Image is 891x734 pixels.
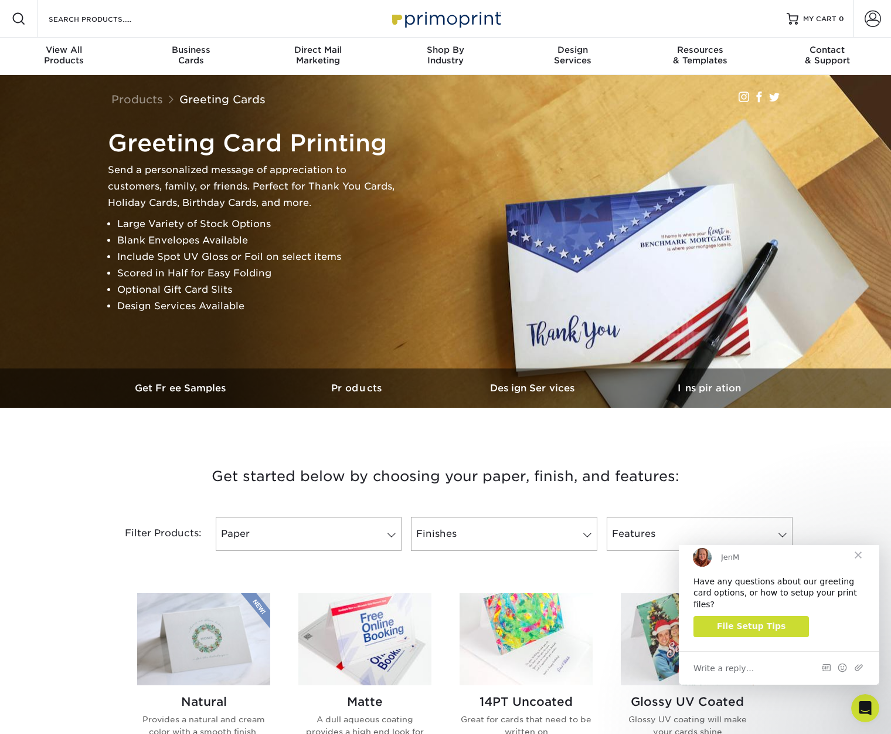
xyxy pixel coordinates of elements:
span: Direct Mail [254,45,382,55]
h2: Natural [137,695,270,709]
a: Finishes [411,517,597,551]
li: Large Variety of Stock Options [117,216,401,232]
img: 14PT Uncoated Greeting Cards [460,593,593,685]
span: Design [509,45,637,55]
span: Resources [637,45,764,55]
a: Design Services [445,368,621,408]
iframe: Intercom live chat message [679,545,879,685]
div: & Templates [637,45,764,66]
a: Contact& Support [764,38,891,75]
a: Products [111,93,163,106]
div: Marketing [254,45,382,66]
h2: Matte [298,695,431,709]
a: Greeting Cards [179,93,266,106]
a: Direct MailMarketing [254,38,382,75]
li: Optional Gift Card Slits [117,282,401,298]
span: MY CART [803,14,836,24]
a: Products [270,368,445,408]
h3: Products [270,383,445,394]
img: Primoprint [387,6,504,31]
a: DesignServices [509,38,637,75]
a: BusinessCards [127,38,254,75]
span: 0 [839,15,844,23]
li: Scored in Half for Easy Folding [117,265,401,282]
a: Inspiration [621,368,797,408]
span: Shop By [382,45,509,55]
img: Natural Greeting Cards [137,593,270,685]
span: File Setup Tips [38,76,107,86]
h3: Get started below by choosing your paper, finish, and features: [103,450,788,503]
input: SEARCH PRODUCTS..... [47,12,162,26]
div: Industry [382,45,509,66]
a: Features [607,517,793,551]
div: Cards [127,45,254,66]
div: Have any questions about our greeting card options, or how to setup your print files? [15,31,186,66]
div: Services [509,45,637,66]
h2: Glossy UV Coated [621,695,754,709]
span: Write a reply… [15,116,76,131]
a: File Setup Tips [15,71,130,92]
li: Design Services Available [117,298,401,314]
h3: Get Free Samples [94,383,270,394]
p: Send a personalized message of appreciation to customers, family, or friends. Perfect for Thank Y... [108,162,401,211]
li: Include Spot UV Gloss or Foil on select items [117,249,401,265]
a: Get Free Samples [94,368,270,408]
h1: Greeting Card Printing [108,129,401,157]
h3: Inspiration [621,383,797,394]
div: & Support [764,45,891,66]
span: Contact [764,45,891,55]
img: Glossy UV Coated Greeting Cards [621,593,754,685]
img: New Product [241,593,270,628]
span: Business [127,45,254,55]
img: Matte Greeting Cards [298,593,431,685]
h3: Design Services [445,383,621,394]
h2: 14PT Uncoated [460,695,593,709]
a: Paper [216,517,402,551]
div: Filter Products: [94,517,211,551]
a: Shop ByIndustry [382,38,509,75]
a: Resources& Templates [637,38,764,75]
iframe: Intercom live chat [851,694,879,722]
li: Blank Envelopes Available [117,232,401,249]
